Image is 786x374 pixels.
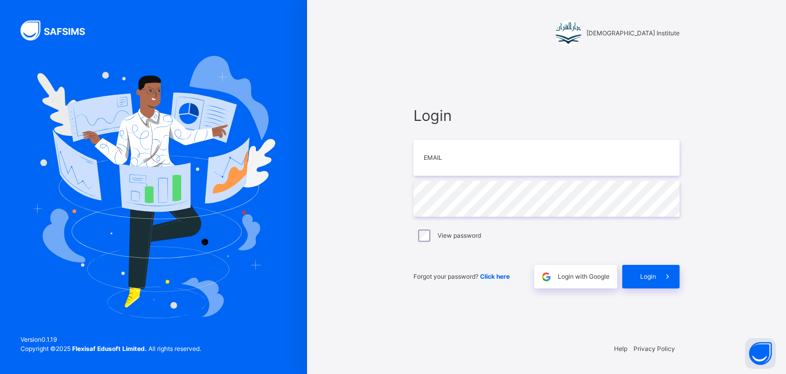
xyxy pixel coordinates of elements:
[72,345,147,352] strong: Flexisaf Edusoft Limited.
[586,29,680,38] span: [DEMOGRAPHIC_DATA] Institute
[413,105,680,127] span: Login
[20,20,97,40] img: SAFSIMS Logo
[480,273,510,280] a: Click here
[640,272,656,281] span: Login
[32,56,275,318] img: Hero Image
[20,335,201,344] span: Version 0.1.19
[413,273,510,280] span: Forgot your password?
[614,345,627,352] a: Help
[20,345,201,352] span: Copyright © 2025 All rights reserved.
[540,271,552,283] img: google.396cfc9801f0270233282035f929180a.svg
[745,338,776,369] button: Open asap
[558,272,609,281] span: Login with Google
[634,345,675,352] a: Privacy Policy
[438,231,481,240] label: View password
